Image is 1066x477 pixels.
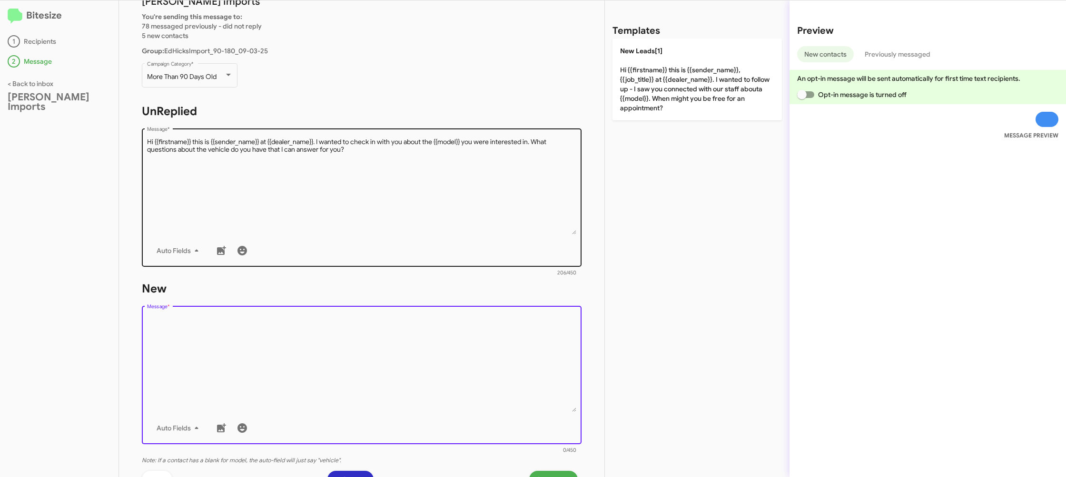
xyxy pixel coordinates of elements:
[818,89,907,100] span: Opt-in message is turned off
[8,55,111,68] div: Message
[149,419,210,437] button: Auto Fields
[147,72,217,81] span: More Than 90 Days Old
[563,448,576,453] mat-hint: 0/450
[157,242,202,259] span: Auto Fields
[8,8,111,24] h2: Bitesize
[804,46,847,62] span: New contacts
[142,47,268,55] span: EdHicksImport_90-180_09-03-25
[858,46,938,62] button: Previously messaged
[8,35,111,48] div: Recipients
[142,31,188,40] span: 5 new contacts
[142,104,582,119] h1: UnReplied
[797,46,854,62] button: New contacts
[142,457,341,464] i: Note: If a contact has a blank for model, the auto-field will just say "vehicle".
[797,23,1058,39] h2: Preview
[142,47,164,55] b: Group:
[157,419,202,437] span: Auto Fields
[142,12,242,21] b: You're sending this message to:
[142,281,582,296] h1: New
[8,55,20,68] div: 2
[620,47,662,55] span: New Leads[1]
[8,9,22,24] img: logo-minimal.svg
[612,39,782,120] p: Hi {{firstname}} this is {{sender_name}}, {{job_title}} at {{dealer_name}}. I wanted to follow up...
[8,92,111,111] div: [PERSON_NAME] Imports
[149,242,210,259] button: Auto Fields
[8,35,20,48] div: 1
[612,23,660,39] h2: Templates
[8,79,53,88] a: < Back to inbox
[865,46,930,62] span: Previously messaged
[557,270,576,276] mat-hint: 206/450
[142,22,262,30] span: 78 messaged previously - did not reply
[797,74,1058,83] p: An opt-in message will be sent automatically for first time text recipients.
[1004,131,1058,140] small: MESSAGE PREVIEW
